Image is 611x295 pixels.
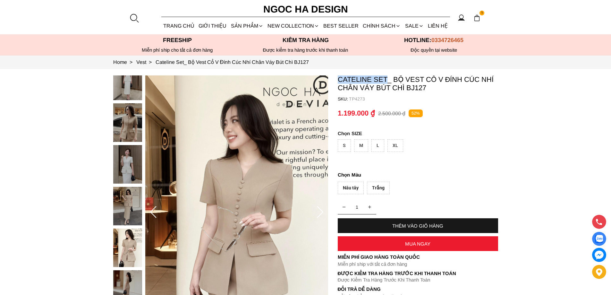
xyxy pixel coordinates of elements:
[592,232,606,246] a: Display image
[113,59,136,65] a: Link to Home
[354,139,368,152] div: M
[229,17,265,34] div: SẢN PHẨM
[265,17,321,34] a: NEW COLLECTION
[338,139,351,152] div: S
[370,37,498,44] p: Hotline:
[595,235,603,243] img: Display image
[156,59,309,65] a: Link to Cateline Set_ Bộ Vest Cổ V Đính Cúc Nhí Chân Váy Bút Chì BJ127
[349,96,498,101] p: TP4273
[197,17,229,34] a: GIỚI THIỆU
[338,96,349,101] h6: SKU:
[161,17,197,34] a: TRANG CHỦ
[146,59,154,65] span: >
[258,2,354,17] a: Ngoc Ha Design
[113,229,142,267] img: Cateline Set_ Bộ Vest Cổ V Đính Cúc Nhí Chân Váy Bút Chì BJ127_mini_5
[338,261,407,267] font: Miễn phí ship với tất cả đơn hàng
[403,17,426,34] a: SALE
[338,75,498,92] p: Cateline Set_ Bộ Vest Cổ V Đính Cúc Nhí Chân Váy Bút Chì BJ127
[127,59,135,65] span: >
[338,109,375,117] p: 1.199.000 ₫
[378,110,405,117] p: 2.500.000 ₫
[592,248,606,262] a: messenger
[426,17,450,34] a: LIÊN HỆ
[338,223,498,229] div: THÊM VÀO GIỎ HÀNG
[338,131,498,136] p: SIZE
[113,47,242,53] div: Miễn phí ship cho tất cả đơn hàng
[409,109,423,117] p: 52%
[113,62,142,100] img: Cateline Set_ Bộ Vest Cổ V Đính Cúc Nhí Chân Váy Bút Chì BJ127_mini_1
[321,17,361,34] a: BEST SELLER
[113,145,142,184] img: Cateline Set_ Bộ Vest Cổ V Đính Cúc Nhí Chân Váy Bút Chì BJ127_mini_3
[370,47,498,53] h6: Độc quyền tại website
[473,14,480,22] img: img-CART-ICON-ksit0nf1
[113,103,142,142] img: Cateline Set_ Bộ Vest Cổ V Đính Cúc Nhí Chân Váy Bút Chì BJ127_mini_2
[338,182,364,194] div: Nâu tây
[338,241,498,247] div: MUA NGAY
[431,37,463,43] span: 0334726465
[387,139,403,152] div: XL
[338,201,376,213] input: Quantity input
[338,286,498,292] h6: Đổi trả dễ dàng
[371,139,384,152] div: L
[367,182,390,194] div: Trắng
[113,187,142,225] img: Cateline Set_ Bộ Vest Cổ V Đính Cúc Nhí Chân Váy Bút Chì BJ127_mini_4
[338,277,498,283] p: Được Kiểm Tra Hàng Trước Khi Thanh Toán
[338,254,420,260] font: Miễn phí giao hàng toàn quốc
[361,17,403,34] div: Chính sách
[242,47,370,53] p: Được kiểm tra hàng trước khi thanh toán
[283,37,329,43] font: Kiểm tra hàng
[113,37,242,44] p: Freeship
[136,59,156,65] a: Link to Vest
[338,171,498,179] p: Màu
[338,271,498,276] p: Được Kiểm Tra Hàng Trước Khi Thanh Toán
[479,11,485,16] span: 1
